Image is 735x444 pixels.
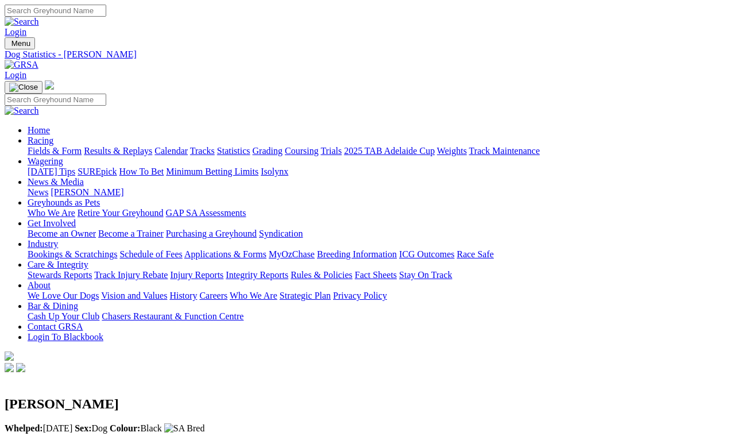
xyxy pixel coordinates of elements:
[344,146,435,156] a: 2025 TAB Adelaide Cup
[28,125,50,135] a: Home
[28,136,53,145] a: Racing
[28,187,730,198] div: News & Media
[28,167,730,177] div: Wagering
[110,423,162,433] span: Black
[28,270,92,280] a: Stewards Reports
[170,270,223,280] a: Injury Reports
[28,280,51,290] a: About
[28,208,730,218] div: Greyhounds as Pets
[28,208,75,218] a: Who We Are
[28,249,730,260] div: Industry
[169,291,197,300] a: History
[5,423,72,433] span: [DATE]
[5,423,43,433] b: Whelped:
[75,423,91,433] b: Sex:
[28,146,730,156] div: Racing
[45,80,54,90] img: logo-grsa-white.png
[16,363,25,372] img: twitter.svg
[285,146,319,156] a: Coursing
[28,311,99,321] a: Cash Up Your Club
[259,229,303,238] a: Syndication
[28,146,82,156] a: Fields & Form
[101,291,167,300] a: Vision and Values
[110,423,140,433] b: Colour:
[199,291,227,300] a: Careers
[28,249,117,259] a: Bookings & Scratchings
[11,39,30,48] span: Menu
[166,208,246,218] a: GAP SA Assessments
[469,146,540,156] a: Track Maintenance
[28,311,730,322] div: Bar & Dining
[5,81,42,94] button: Toggle navigation
[5,17,39,27] img: Search
[75,423,107,433] span: Dog
[5,60,38,70] img: GRSA
[9,83,38,92] img: Close
[230,291,277,300] a: Who We Are
[166,167,258,176] a: Minimum Betting Limits
[5,106,39,116] img: Search
[399,249,454,259] a: ICG Outcomes
[28,229,96,238] a: Become an Owner
[5,94,106,106] input: Search
[437,146,467,156] a: Weights
[78,208,164,218] a: Retire Your Greyhound
[5,396,730,412] h2: [PERSON_NAME]
[28,260,88,269] a: Care & Integrity
[28,291,99,300] a: We Love Our Dogs
[5,363,14,372] img: facebook.svg
[84,146,152,156] a: Results & Replays
[28,187,48,197] a: News
[320,146,342,156] a: Trials
[5,49,730,60] a: Dog Statistics - [PERSON_NAME]
[217,146,250,156] a: Statistics
[164,423,205,434] img: SA Bred
[226,270,288,280] a: Integrity Reports
[261,167,288,176] a: Isolynx
[28,198,100,207] a: Greyhounds as Pets
[98,229,164,238] a: Become a Trainer
[28,322,83,331] a: Contact GRSA
[253,146,283,156] a: Grading
[184,249,266,259] a: Applications & Forms
[280,291,331,300] a: Strategic Plan
[333,291,387,300] a: Privacy Policy
[28,291,730,301] div: About
[28,301,78,311] a: Bar & Dining
[269,249,315,259] a: MyOzChase
[94,270,168,280] a: Track Injury Rebate
[102,311,243,321] a: Chasers Restaurant & Function Centre
[190,146,215,156] a: Tracks
[119,167,164,176] a: How To Bet
[5,5,106,17] input: Search
[78,167,117,176] a: SUREpick
[166,229,257,238] a: Purchasing a Greyhound
[291,270,353,280] a: Rules & Policies
[28,218,76,228] a: Get Involved
[5,27,26,37] a: Login
[28,229,730,239] div: Get Involved
[51,187,123,197] a: [PERSON_NAME]
[457,249,493,259] a: Race Safe
[28,332,103,342] a: Login To Blackbook
[28,177,84,187] a: News & Media
[5,37,35,49] button: Toggle navigation
[28,167,75,176] a: [DATE] Tips
[28,270,730,280] div: Care & Integrity
[355,270,397,280] a: Fact Sheets
[5,70,26,80] a: Login
[119,249,182,259] a: Schedule of Fees
[28,239,58,249] a: Industry
[154,146,188,156] a: Calendar
[28,156,63,166] a: Wagering
[399,270,452,280] a: Stay On Track
[317,249,397,259] a: Breeding Information
[5,352,14,361] img: logo-grsa-white.png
